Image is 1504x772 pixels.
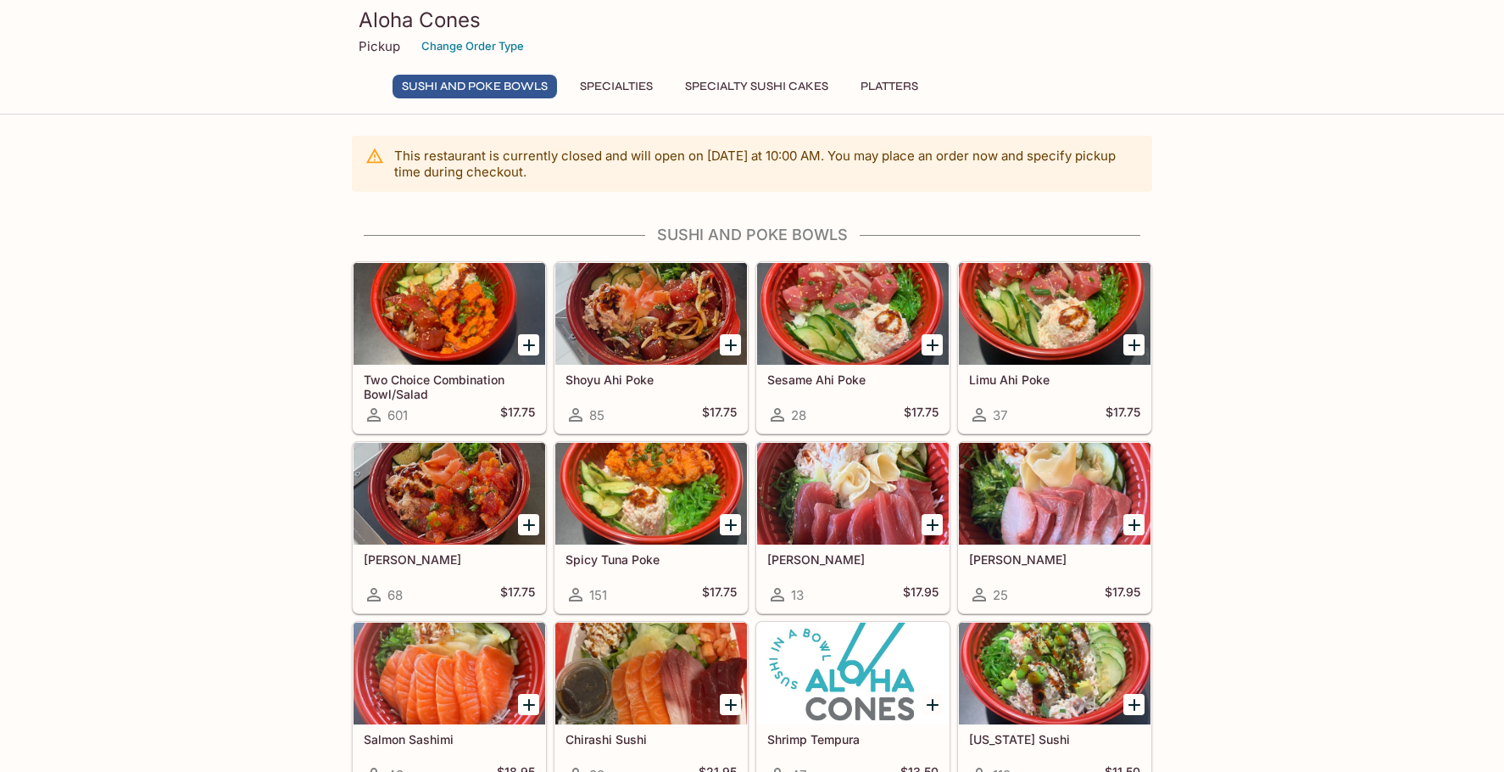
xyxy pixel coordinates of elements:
h5: [US_STATE] Sushi [969,732,1140,747]
button: Add Shoyu Ahi Poke [720,334,741,355]
h5: $17.75 [702,585,737,605]
h5: $17.75 [500,405,535,425]
div: Salmon Sashimi [354,623,545,724]
button: Add Sesame Ahi Poke [922,334,943,355]
h5: $17.75 [500,585,535,605]
button: Specialties [571,75,662,98]
h3: Aloha Cones [359,7,1145,33]
span: 151 [589,587,607,603]
button: Add Shrimp Tempura [922,694,943,715]
button: Add Hamachi Sashimi [1123,514,1145,535]
h5: $17.95 [903,585,939,605]
h5: Limu Ahi Poke [969,372,1140,387]
button: Add Wasabi Masago Ahi Poke [518,514,539,535]
div: Shrimp Tempura [757,623,949,724]
div: Spicy Tuna Poke [555,443,747,545]
h5: Shrimp Tempura [767,732,939,747]
a: Two Choice Combination Bowl/Salad601$17.75 [353,262,546,434]
div: Maguro Sashimi [757,443,949,545]
p: Pickup [359,38,400,54]
h5: [PERSON_NAME] [767,552,939,567]
div: Sesame Ahi Poke [757,263,949,365]
h4: Sushi and Poke Bowls [352,226,1152,244]
span: 28 [791,407,806,423]
button: Sushi and Poke Bowls [393,75,557,98]
span: 601 [387,407,408,423]
span: 13 [791,587,804,603]
div: Limu Ahi Poke [959,263,1150,365]
button: Change Order Type [414,33,532,59]
h5: Chirashi Sushi [565,732,737,747]
div: Hamachi Sashimi [959,443,1150,545]
a: Sesame Ahi Poke28$17.75 [756,262,950,434]
a: Spicy Tuna Poke151$17.75 [554,442,748,613]
button: Specialty Sushi Cakes [676,75,838,98]
h5: Spicy Tuna Poke [565,552,737,567]
a: Limu Ahi Poke37$17.75 [958,262,1151,434]
button: Add Limu Ahi Poke [1123,334,1145,355]
a: [PERSON_NAME]13$17.95 [756,442,950,613]
h5: Shoyu Ahi Poke [565,372,737,387]
div: California Sushi [959,623,1150,724]
span: 85 [589,407,604,423]
h5: Sesame Ahi Poke [767,372,939,387]
p: This restaurant is currently closed and will open on [DATE] at 10:00 AM . You may place an order ... [394,148,1139,180]
a: [PERSON_NAME]68$17.75 [353,442,546,613]
span: 37 [993,407,1007,423]
div: Two Choice Combination Bowl/Salad [354,263,545,365]
h5: $17.75 [702,405,737,425]
h5: [PERSON_NAME] [364,552,535,567]
h5: Salmon Sashimi [364,732,535,747]
button: Add Two Choice Combination Bowl/Salad [518,334,539,355]
div: Chirashi Sushi [555,623,747,724]
a: [PERSON_NAME]25$17.95 [958,442,1151,613]
a: Shoyu Ahi Poke85$17.75 [554,262,748,434]
button: Add Maguro Sashimi [922,514,943,535]
div: Shoyu Ahi Poke [555,263,747,365]
button: Add California Sushi [1123,694,1145,715]
button: Add Salmon Sashimi [518,694,539,715]
button: Platters [851,75,927,98]
h5: $17.75 [1106,405,1140,425]
h5: $17.75 [904,405,939,425]
div: Wasabi Masago Ahi Poke [354,443,545,545]
span: 25 [993,587,1008,603]
span: 68 [387,587,403,603]
h5: $17.95 [1105,585,1140,605]
button: Add Spicy Tuna Poke [720,514,741,535]
h5: Two Choice Combination Bowl/Salad [364,372,535,400]
button: Add Chirashi Sushi [720,694,741,715]
h5: [PERSON_NAME] [969,552,1140,567]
